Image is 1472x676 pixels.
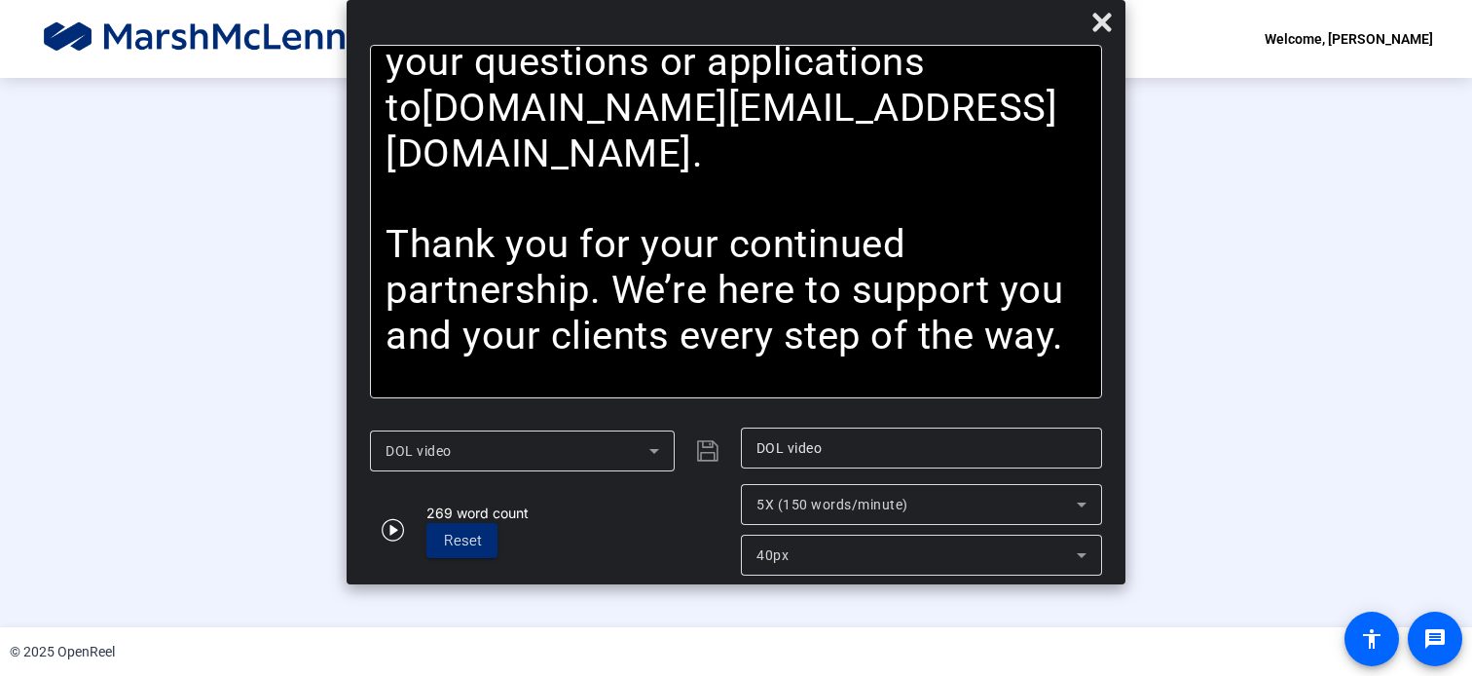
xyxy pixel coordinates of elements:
div: © 2025 OpenReel [10,642,115,662]
img: OpenReel logo [39,19,393,58]
mat-icon: accessibility [1360,627,1383,651]
div: Welcome, [PERSON_NAME] [1265,27,1433,51]
mat-icon: message [1423,627,1447,651]
a: [DOMAIN_NAME][EMAIL_ADDRESS][DOMAIN_NAME] [386,85,1057,176]
button: Reset [426,523,497,558]
input: Title [756,436,1086,460]
p: Thank you for your continued partnership. We’re here to support you and your clients every step o... [386,222,1086,358]
span: Reset [444,532,482,549]
span: 5X (150 words/minute) [756,497,908,512]
span: 40px [756,547,789,563]
div: 269 word count [426,503,529,523]
span: DOL video [386,443,452,459]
